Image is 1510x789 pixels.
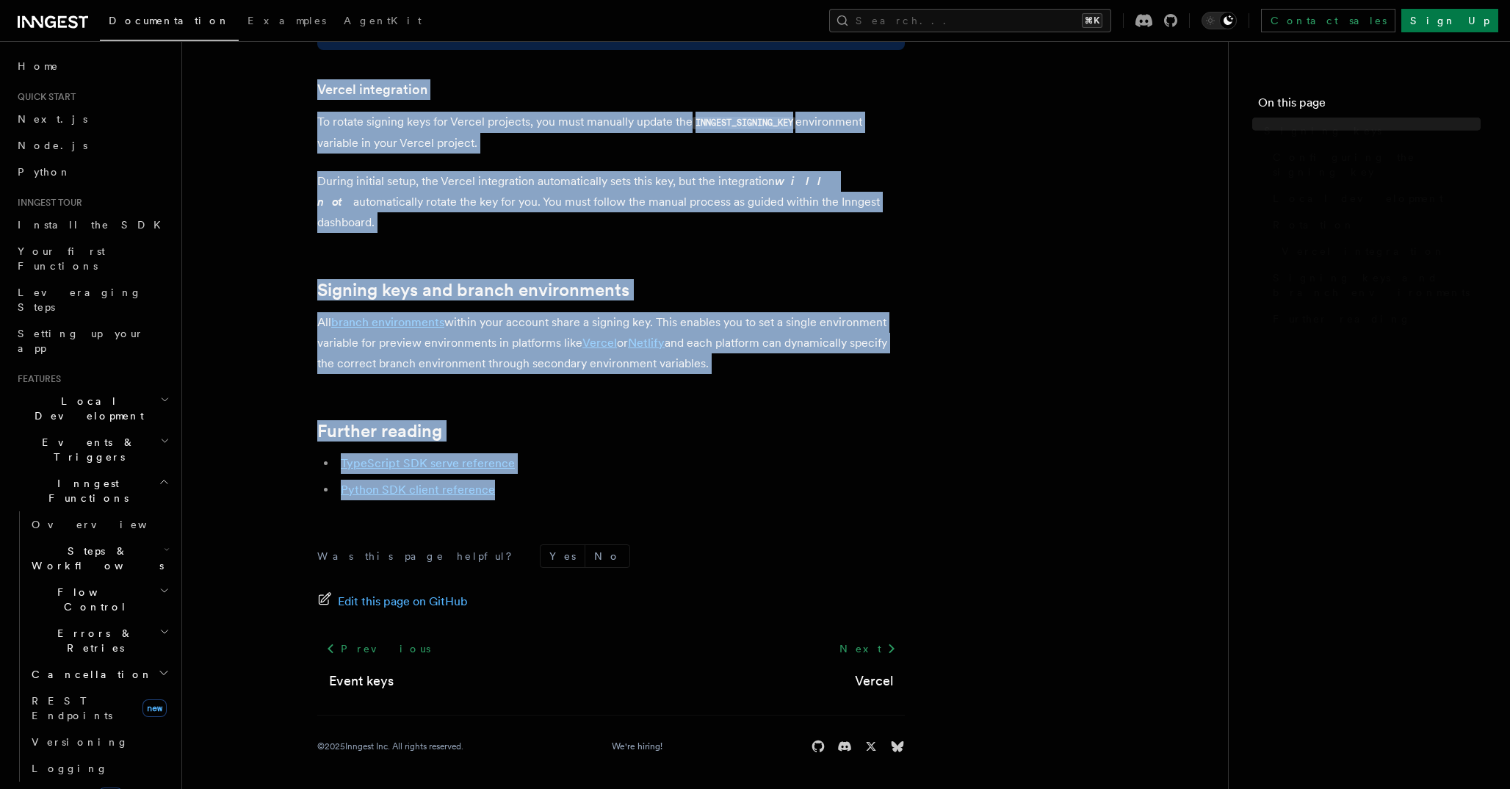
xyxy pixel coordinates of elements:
span: Quick start [12,91,76,103]
span: Errors & Retries [26,626,159,655]
span: Python [18,166,71,178]
span: new [142,699,167,717]
span: Rotation [1273,217,1355,232]
a: Vercel [855,671,893,691]
a: Logging [26,755,173,782]
a: AgentKit [335,4,430,40]
a: Your first Functions [12,238,173,279]
a: Python SDK client reference [341,483,495,497]
h4: On this page [1258,94,1481,118]
a: Documentation [100,4,239,41]
a: Signing keys [1258,118,1481,144]
span: Inngest tour [12,197,82,209]
button: Errors & Retries [26,620,173,661]
a: Netlify [628,336,665,350]
a: Vercel integration [1276,238,1481,264]
div: © 2025 Inngest Inc. All rights reserved. [317,741,463,752]
button: Toggle dark mode [1202,12,1237,29]
a: Contact sales [1261,9,1395,32]
a: branch environments [331,315,444,329]
button: Flow Control [26,579,173,620]
a: Leveraging Steps [12,279,173,320]
a: TypeScript SDK serve reference [341,456,515,470]
span: Further reading [1273,311,1411,326]
span: Configuring the signing key [1273,150,1481,179]
span: Your first Functions [18,245,105,272]
a: Event keys [329,671,394,691]
a: Node.js [12,132,173,159]
a: Configuring the signing key [1267,144,1481,185]
button: Inngest Functions [12,470,173,511]
a: Examples [239,4,335,40]
span: Local development [1273,191,1443,206]
p: Was this page helpful? [317,549,522,563]
a: Signing keys and branch environments [1267,264,1481,306]
span: Cancellation [26,667,153,682]
button: No [585,545,629,567]
a: Rotation [1267,212,1481,238]
span: REST Endpoints [32,695,112,721]
a: REST Endpointsnew [26,688,173,729]
code: INNGEST_SIGNING_KEY [693,117,795,129]
span: Edit this page on GitHub [338,591,468,612]
a: Home [12,53,173,79]
a: Local development [1267,185,1481,212]
a: Vercel [582,336,617,350]
a: Versioning [26,729,173,755]
a: Setting up your app [12,320,173,361]
a: Sign Up [1401,9,1498,32]
a: Previous [317,635,438,662]
span: Versioning [32,736,129,748]
span: Steps & Workflows [26,544,164,573]
a: We're hiring! [612,741,662,752]
span: Local Development [12,394,160,423]
span: AgentKit [344,15,422,26]
span: Documentation [109,15,230,26]
a: Further reading [1267,306,1481,332]
span: Install the SDK [18,219,170,231]
a: Install the SDK [12,212,173,238]
button: Search...⌘K [829,9,1111,32]
a: Edit this page on GitHub [317,591,468,612]
kbd: ⌘K [1082,13,1102,28]
span: Overview [32,519,183,530]
button: Yes [541,545,585,567]
span: Logging [32,763,108,774]
span: Flow Control [26,585,159,614]
a: Next.js [12,106,173,132]
span: Setting up your app [18,328,144,354]
p: All within your account share a signing key. This enables you to set a single environment variabl... [317,312,905,374]
span: Inngest Functions [12,476,159,505]
a: Overview [26,511,173,538]
a: Vercel integration [317,79,427,100]
span: Signing keys and branch environments [1273,270,1481,300]
a: Python [12,159,173,185]
span: Features [12,373,61,385]
a: Further reading [317,421,442,442]
button: Steps & Workflows [26,538,173,579]
div: Inngest Functions [12,511,173,782]
a: Signing keys and branch environments [317,280,629,300]
p: During initial setup, the Vercel integration automatically sets this key, but the integration aut... [317,171,905,233]
span: Home [18,59,59,73]
button: Local Development [12,388,173,429]
span: Node.js [18,140,87,151]
span: Leveraging Steps [18,287,142,313]
span: Examples [248,15,326,26]
button: Cancellation [26,661,173,688]
a: Next [831,635,905,662]
span: Signing keys [1264,123,1381,138]
span: Events & Triggers [12,435,160,464]
span: Next.js [18,113,87,125]
button: Events & Triggers [12,429,173,470]
p: To rotate signing keys for Vercel projects, you must manually update the environment variable in ... [317,112,905,154]
span: Vercel integration [1282,244,1445,259]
